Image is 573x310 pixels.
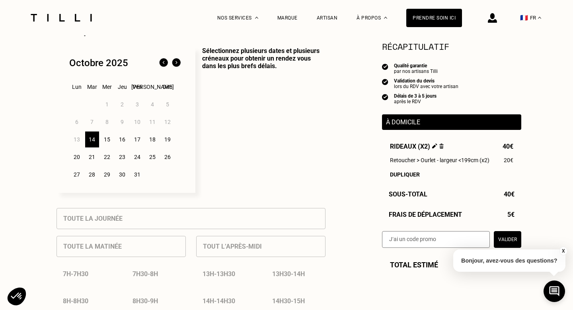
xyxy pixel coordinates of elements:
div: 20 [70,149,84,165]
img: Mois précédent [157,57,170,69]
div: Octobre 2025 [69,57,128,69]
div: 14 [85,131,99,147]
img: Supprimer [439,143,444,149]
div: après le RDV [394,99,437,104]
img: icon list info [382,93,388,100]
div: Frais de déplacement [382,211,521,218]
div: 18 [146,131,160,147]
input: J‘ai un code promo [382,231,490,248]
img: Menu déroulant à propos [384,17,387,19]
img: Mois suivant [170,57,183,69]
span: 40€ [504,190,515,198]
div: 28 [85,167,99,182]
div: Délais de 3 à 5 jours [394,93,437,99]
div: lors du RDV avec votre artisan [394,84,458,89]
div: 16 [115,131,129,147]
span: 40€ [503,143,513,150]
img: icon list info [382,63,388,70]
span: 20€ [504,157,513,163]
section: Récapitulatif [382,40,521,53]
div: 19 [161,131,175,147]
div: Qualité garantie [394,63,438,69]
div: 30 [115,167,129,182]
a: Artisan [317,15,338,21]
img: menu déroulant [538,17,541,19]
button: Valider [494,231,521,248]
div: 29 [100,167,114,182]
img: Logo du service de couturière Tilli [28,14,95,22]
img: Éditer [432,143,437,149]
p: Sélectionnez plusieurs dates et plusieurs créneaux pour obtenir un rendez vous dans les plus bref... [195,47,325,193]
div: Sous-Total [382,190,521,198]
div: 25 [146,149,160,165]
div: 22 [100,149,114,165]
div: Validation du devis [394,78,458,84]
button: X [559,247,567,255]
div: 15 [100,131,114,147]
div: 26 [161,149,175,165]
img: icône connexion [488,13,497,23]
div: 27 [70,167,84,182]
span: Retoucher > Ourlet - largeur <199cm (x2) [390,157,489,163]
img: icon list info [382,78,388,85]
a: Prendre soin ici [406,9,462,27]
span: 🇫🇷 [520,14,528,22]
div: Dupliquer [390,171,513,178]
div: 17 [131,131,144,147]
div: Total estimé [382,261,521,269]
p: Bonjour, avez-vous des questions? [453,249,565,272]
div: par nos artisans Tilli [394,69,438,74]
span: 5€ [507,211,515,218]
img: Menu déroulant [255,17,258,19]
div: 23 [115,149,129,165]
div: 24 [131,149,144,165]
p: À domicile [386,118,517,126]
div: 21 [85,149,99,165]
div: 31 [131,167,144,182]
span: Rideaux (x2) [390,143,444,150]
a: Marque [277,15,298,21]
